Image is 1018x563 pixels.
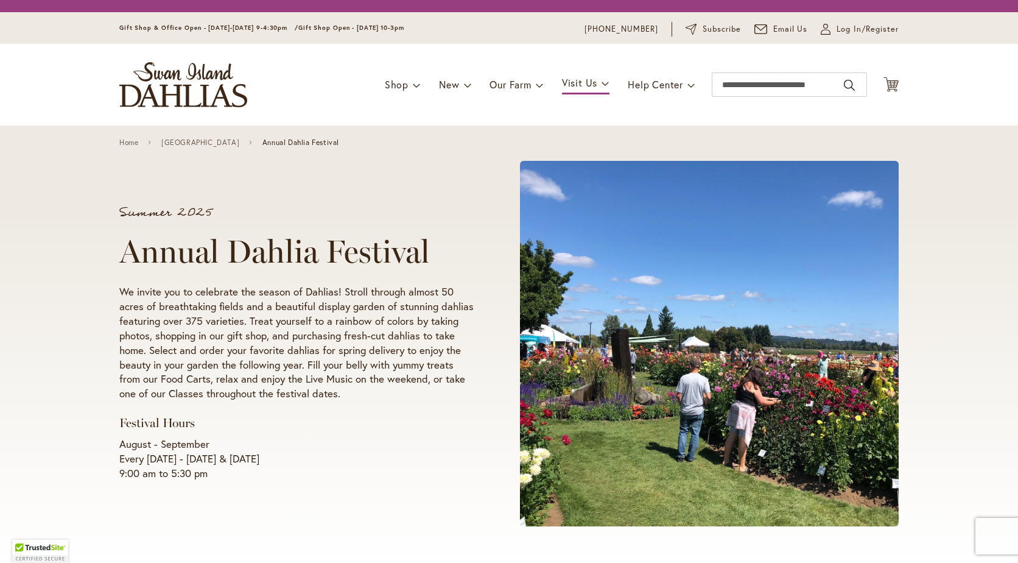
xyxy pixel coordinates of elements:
span: Gift Shop Open - [DATE] 10-3pm [298,24,404,32]
h1: Annual Dahlia Festival [119,233,474,270]
a: store logo [119,62,247,107]
span: Subscribe [703,23,741,35]
a: Home [119,138,138,147]
a: [PHONE_NUMBER] [584,23,658,35]
span: Email Us [773,23,808,35]
span: Visit Us [562,76,597,89]
span: Annual Dahlia Festival [262,138,339,147]
span: Gift Shop & Office Open - [DATE]-[DATE] 9-4:30pm / [119,24,298,32]
span: Log In/Register [837,23,899,35]
span: Shop [385,78,409,91]
h3: Festival Hours [119,416,474,431]
p: Summer 2025 [119,207,474,219]
p: August - September Every [DATE] - [DATE] & [DATE] 9:00 am to 5:30 pm [119,437,474,481]
span: New [439,78,459,91]
span: Our Farm [490,78,531,91]
a: Email Us [754,23,808,35]
a: [GEOGRAPHIC_DATA] [161,138,239,147]
a: Subscribe [686,23,741,35]
div: TrustedSite Certified [12,540,68,563]
button: Search [844,76,855,95]
span: Help Center [628,78,683,91]
p: We invite you to celebrate the season of Dahlias! Stroll through almost 50 acres of breathtaking ... [119,285,474,402]
a: Log In/Register [821,23,899,35]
